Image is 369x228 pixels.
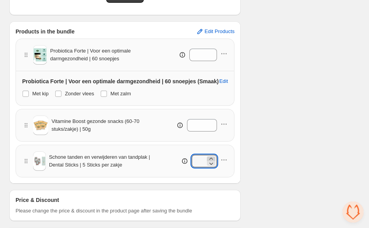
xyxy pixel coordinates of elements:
span: Probiotica Forte | Voor een optimale darmgezondheid | 60 snoepjes [50,47,159,63]
h3: Products in the bundle [16,28,75,35]
h3: Probiotica Forte | Voor een optimale darmgezondheid | 60 snoepjes (Smaak) [22,77,219,85]
span: Please change the price & discount in the product page after saving the bundle [16,207,192,215]
button: Edit Products [191,25,239,38]
button: Edit [215,75,233,88]
a: Open chat [343,202,364,223]
h3: Price & Discount [16,196,59,204]
span: Met zalm [110,91,131,96]
span: Vitamine Boost gezonde snacks (60-70 stuks/zakje) | 50g [51,118,152,133]
span: Schone tanden en verwijderen van tandplak | Dental Sticks | 5 Sticks per zakje [49,153,164,169]
img: Vitamine Boost gezonde snacks (60-70 stuks/zakje) | 50g [33,118,48,132]
img: Probiotica Forte | Voor een optimale darmgezondheid | 60 snoepjes [33,48,47,62]
span: Met kip [32,91,49,96]
img: Schone tanden en verwijderen van tandplak | Dental Sticks | 5 Sticks per zakje [33,156,46,166]
span: Zonder vlees [65,91,94,96]
span: Edit [219,78,228,84]
span: Edit Products [205,28,234,35]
